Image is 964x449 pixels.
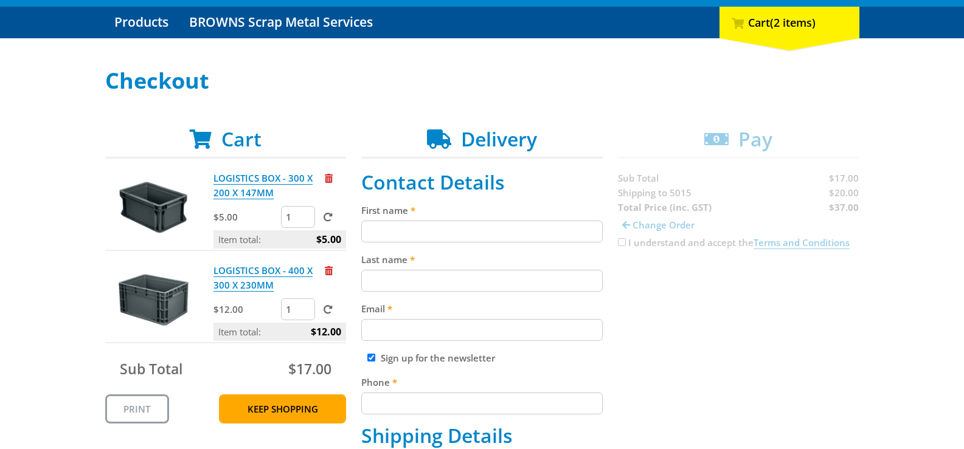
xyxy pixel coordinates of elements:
p: Item total: [213,230,346,248]
a: Keep Shopping [219,394,346,423]
span: Delivery [461,126,537,152]
label: Email [361,301,603,316]
label: Phone [361,375,603,389]
a: Print [105,394,169,423]
label: Sign up for the newsletter [381,352,495,364]
span: $17.00 [288,359,331,379]
span: (2 items) [770,15,816,30]
input: Please enter your last name. [361,270,603,292]
span: $12.00 [311,323,341,341]
a: Go to the BROWNS Scrap Metal Services page [180,7,382,38]
a: Go to the Products page [105,7,178,38]
p: $5.00 [213,210,279,224]
input: Please enter your telephone number. [361,392,603,414]
label: Last name [361,252,603,267]
p: $12.00 [213,302,279,317]
span: Sub Total [120,359,182,379]
input: Please enter your email address. [361,319,603,341]
img: LOGISTICS BOX - 400 X 300 X 230MM [117,263,190,336]
div: Cart [720,7,859,38]
img: LOGISTICS BOX - 300 X 200 X 147MM [117,171,190,244]
h1: Checkout [105,69,859,93]
h2: Contact Details [361,171,603,194]
p: Item total: [213,323,346,341]
a: Remove from cart [325,264,333,276]
a: LOGISTICS BOX - 300 X 200 X 147MM [213,172,313,199]
span: $5.00 [316,230,341,248]
a: LOGISTICS BOX - 400 X 300 X 230MM [213,264,313,292]
span: Cart [221,126,262,152]
label: First name [361,203,603,218]
h2: Shipping Details [361,424,603,447]
a: Remove from cart [325,172,333,184]
input: Please enter your first name. [361,221,603,242]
